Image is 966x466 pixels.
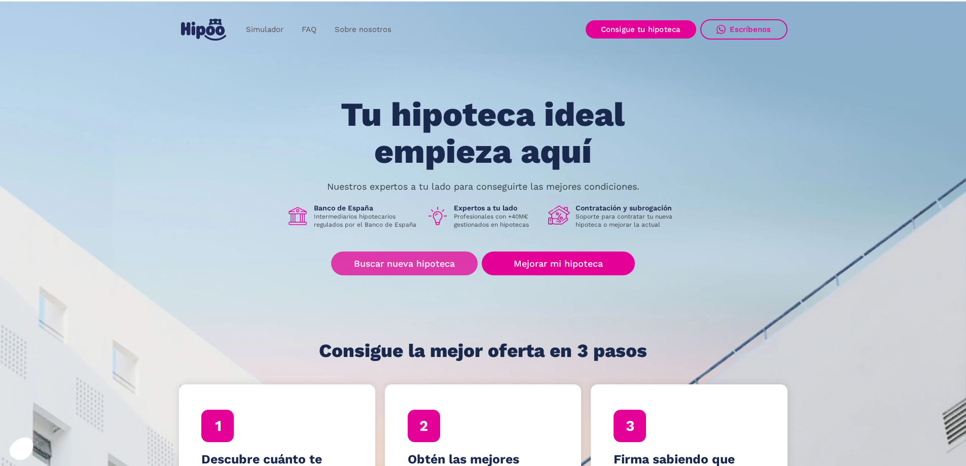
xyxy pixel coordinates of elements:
a: Consigue tu hipoteca [586,20,696,39]
div: Escríbenos [730,25,771,34]
h1: Expertos a tu lado [454,203,540,212]
h1: Consigue la mejor oferta en 3 pasos [319,341,647,361]
a: Buscar nueva hipoteca [331,252,478,275]
a: Mejorar mi hipoteca [482,252,634,275]
a: Escríbenos [700,19,788,40]
a: Sobre nosotros [326,20,401,40]
a: FAQ [293,20,326,40]
p: Soporte para contratar tu nueva hipoteca o mejorar la actual [576,212,680,229]
a: Simulador [237,20,293,40]
h1: Banco de España [314,203,418,212]
p: Profesionales con +40M€ gestionados en hipotecas [454,212,540,229]
p: Intermediarios hipotecarios regulados por el Banco de España [314,212,418,229]
p: Nuestros expertos a tu lado para conseguirte las mejores condiciones. [327,183,639,191]
h1: Contratación y subrogación [576,203,680,212]
a: home [179,15,229,45]
h1: Tu hipoteca ideal empieza aquí [291,96,675,170]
